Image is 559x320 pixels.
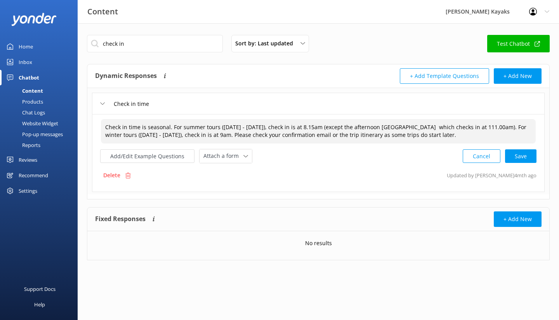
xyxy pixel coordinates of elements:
p: Updated by [PERSON_NAME] 4mth ago [447,168,536,183]
p: Delete [103,171,120,180]
div: Chatbot [19,70,39,85]
div: Reviews [19,152,37,168]
span: Sort by: Last updated [235,39,298,48]
a: Products [5,96,78,107]
div: Inbox [19,54,32,70]
button: + Add Template Questions [400,68,489,84]
a: Content [5,85,78,96]
a: Test Chatbot [487,35,550,52]
a: Website Widget [5,118,78,129]
a: Reports [5,140,78,150]
div: Pop-up messages [5,129,63,140]
h4: Fixed Responses [95,211,146,227]
a: Pop-up messages [5,129,78,140]
p: No results [305,239,332,247]
div: Products [5,96,43,107]
img: yonder-white-logo.png [12,13,56,26]
div: Home [19,39,33,54]
button: + Add New [494,211,542,227]
div: Recommend [19,168,48,183]
div: Reports [5,140,40,150]
div: Settings [19,183,37,199]
input: Search all Chatbot Content [87,35,223,52]
div: Help [34,297,45,312]
button: Cancel [463,149,500,163]
div: Website Widget [5,118,58,129]
h3: Content [87,5,118,18]
button: Add/Edit Example Questions [100,149,194,163]
textarea: Check in time is seasonal. For summer tours ([DATE] - [DATE]), check in is at 8.15am (except the ... [101,119,536,144]
div: Chat Logs [5,107,45,118]
a: Chat Logs [5,107,78,118]
button: Save [505,149,536,163]
button: + Add New [494,68,542,84]
span: Attach a form [203,152,243,160]
div: Support Docs [24,281,56,297]
div: Content [5,85,43,96]
h4: Dynamic Responses [95,68,157,84]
